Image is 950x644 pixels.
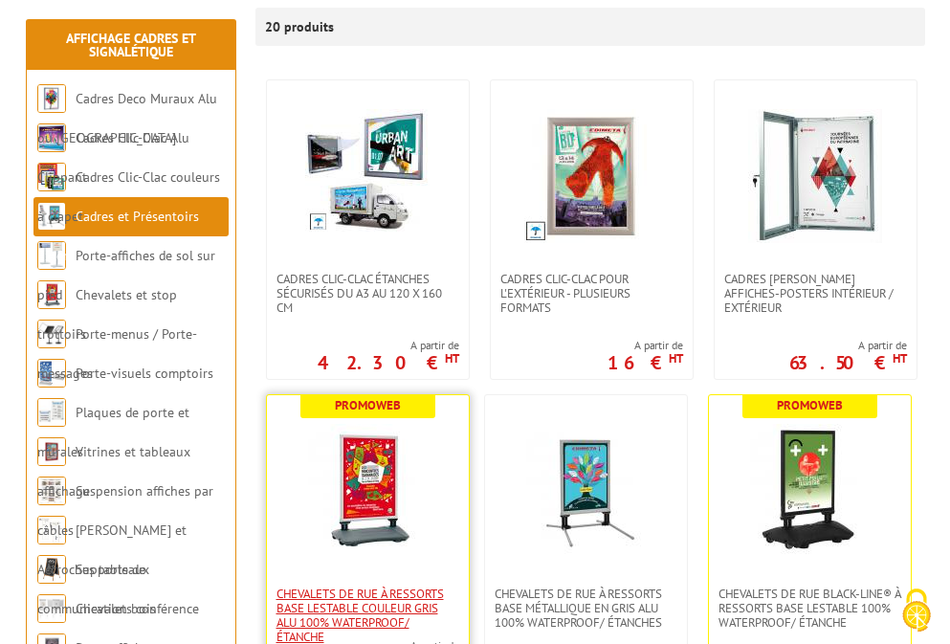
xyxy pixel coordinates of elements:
[893,587,940,634] img: Cookies (fenêtre modale)
[777,397,843,413] b: Promoweb
[742,424,876,558] img: Chevalets de rue Black-Line® à ressorts base lestable 100% WATERPROOF/ Étanche
[524,109,658,243] img: Cadres Clic-Clac pour l'extérieur - PLUSIEURS FORMATS
[893,350,907,366] sup: HT
[335,397,401,413] b: Promoweb
[318,357,459,368] p: 42.30 €
[37,129,189,186] a: Cadres Clic-Clac Alu Clippant
[37,404,189,460] a: Plaques de porte et murales
[66,30,196,60] a: Affichage Cadres et Signalétique
[37,90,217,146] a: Cadres Deco Muraux Alu ou [GEOGRAPHIC_DATA]
[669,350,683,366] sup: HT
[608,338,683,353] span: A partir de
[276,272,459,315] span: Cadres Clic-Clac étanches sécurisés du A3 au 120 x 160 cm
[500,272,683,315] span: Cadres Clic-Clac pour l'extérieur - PLUSIEURS FORMATS
[37,247,215,303] a: Porte-affiches de sol sur pied
[37,325,197,382] a: Porte-menus / Porte-messages
[37,398,66,427] img: Plaques de porte et murales
[485,587,687,630] a: Chevalets de rue à ressorts base métallique en Gris Alu 100% WATERPROOF/ Étanches
[495,587,677,630] span: Chevalets de rue à ressorts base métallique en Gris Alu 100% WATERPROOF/ Étanches
[37,443,190,500] a: Vitrines et tableaux affichage
[37,208,199,264] a: Cadres et Présentoirs Extérieur
[789,357,907,368] p: 63.50 €
[305,109,430,233] img: Cadres Clic-Clac étanches sécurisés du A3 au 120 x 160 cm
[789,338,907,353] span: A partir de
[709,587,911,630] a: Chevalets de rue Black-Line® à ressorts base lestable 100% WATERPROOF/ Étanche
[491,272,693,315] a: Cadres Clic-Clac pour l'extérieur - PLUSIEURS FORMATS
[318,338,459,353] span: A partir de
[267,272,469,315] a: Cadres Clic-Clac étanches sécurisés du A3 au 120 x 160 cm
[300,424,434,558] img: Chevalets de rue à ressorts base lestable couleur Gris Alu 100% waterproof/ étanche
[724,272,907,315] span: Cadres [PERSON_NAME] affiches-posters intérieur / extérieur
[276,587,459,644] span: Chevalets de rue à ressorts base lestable couleur Gris Alu 100% waterproof/ étanche
[519,424,652,558] img: Chevalets de rue à ressorts base métallique en Gris Alu 100% WATERPROOF/ Étanches
[718,587,901,630] span: Chevalets de rue Black-Line® à ressorts base lestable 100% WATERPROOF/ Étanche
[715,272,917,315] a: Cadres [PERSON_NAME] affiches-posters intérieur / extérieur
[267,587,469,644] a: Chevalets de rue à ressorts base lestable couleur Gris Alu 100% waterproof/ étanche
[76,365,213,382] a: Porte-visuels comptoirs
[37,286,177,343] a: Chevalets et stop trottoirs
[445,350,459,366] sup: HT
[37,84,66,113] img: Cadres Deco Muraux Alu ou Bois
[608,357,683,368] p: 16 €
[37,522,187,578] a: [PERSON_NAME] et Accroches tableaux
[37,482,213,539] a: Suspension affiches par câbles
[37,561,156,617] a: Supports de communication bois
[748,109,882,243] img: Cadres vitrines affiches-posters intérieur / extérieur
[37,168,220,225] a: Cadres Clic-Clac couleurs à clapet
[265,8,337,46] p: 20 produits
[883,579,950,644] button: Cookies (fenêtre modale)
